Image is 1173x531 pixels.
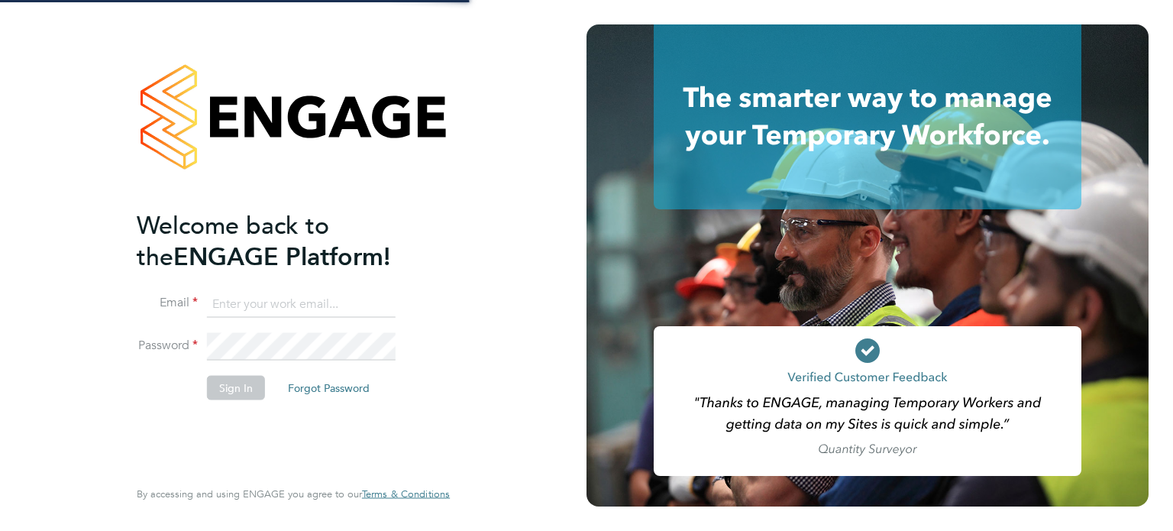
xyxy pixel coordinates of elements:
[362,488,450,500] a: Terms & Conditions
[362,487,450,500] span: Terms & Conditions
[137,210,329,271] span: Welcome back to the
[207,290,396,318] input: Enter your work email...
[137,338,198,354] label: Password
[207,376,265,400] button: Sign In
[137,295,198,311] label: Email
[137,487,450,500] span: By accessing and using ENGAGE you agree to our
[137,209,435,272] h2: ENGAGE Platform!
[276,376,382,400] button: Forgot Password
